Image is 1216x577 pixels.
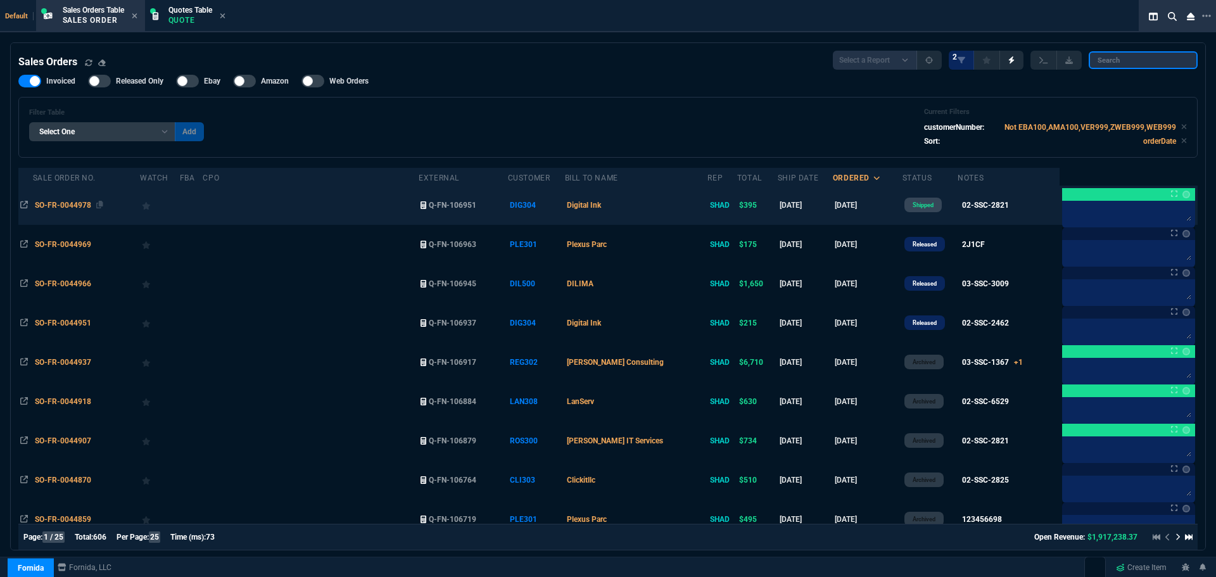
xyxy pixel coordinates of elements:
p: Shipped [913,200,934,210]
div: Total [737,173,762,183]
div: 03-SSC-1367+1 [962,357,1023,368]
div: 02-SSC-2462 [962,317,1009,329]
span: Q-FN-106764 [429,476,476,485]
div: Add to Watchlist [142,236,178,253]
td: [DATE] [778,460,833,500]
nx-icon: Close Tab [220,11,225,22]
td: $175 [737,225,778,264]
div: Notes [958,173,984,183]
a: msbcCompanyName [54,562,115,573]
td: REG302 [508,343,565,382]
td: SHAD [707,186,737,225]
nx-icon: Open In Opposite Panel [20,436,28,445]
span: 606 [93,533,106,542]
span: Sales Orders Table [63,6,124,15]
td: LAN308 [508,382,565,421]
p: customerNumber: [924,122,984,133]
div: Add to Watchlist [142,432,178,450]
td: $395 [737,186,778,225]
div: Ship Date [778,173,818,183]
td: [DATE] [778,264,833,303]
span: Total: [75,533,93,542]
div: FBA [180,173,195,183]
td: [DATE] [833,225,902,264]
td: SHAD [707,460,737,500]
div: Add to Watchlist [142,353,178,371]
p: Archived [913,436,935,446]
span: Q-FN-106879 [429,436,476,445]
span: SO-FR-0044859 [35,515,91,524]
span: SO-FR-0044966 [35,279,91,288]
span: Q-FN-106963 [429,240,476,249]
nx-icon: Open In Opposite Panel [20,240,28,249]
span: SO-FR-0044907 [35,436,91,445]
td: [DATE] [778,303,833,343]
span: Released Only [116,76,163,86]
td: $630 [737,382,778,421]
td: [DATE] [778,382,833,421]
nx-icon: Open In Opposite Panel [20,476,28,485]
span: Q-FN-106917 [429,358,476,367]
span: Q-FN-106945 [429,279,476,288]
p: Released [913,318,937,328]
span: $1,917,238.37 [1087,533,1137,542]
td: [DATE] [778,421,833,460]
p: Archived [913,514,935,524]
td: $215 [737,303,778,343]
td: [DATE] [833,382,902,421]
div: Add to Watchlist [142,510,178,528]
nx-icon: Split Panels [1144,9,1163,24]
div: 2J1CF [962,239,985,250]
td: SHAD [707,303,737,343]
td: SHAD [707,421,737,460]
td: DIG304 [508,186,565,225]
a: Create Item [1111,558,1172,577]
div: CPO [203,173,219,183]
nx-icon: Close Workbench [1182,9,1200,24]
input: Search [1089,51,1198,69]
span: Invoiced [46,76,75,86]
td: [DATE] [833,343,902,382]
td: $510 [737,460,778,500]
div: Add to Watchlist [142,393,178,410]
td: [DATE] [833,186,902,225]
span: Q-FN-106884 [429,397,476,406]
p: Archived [913,357,935,367]
span: DILIMA [567,279,593,288]
td: SHAD [707,343,737,382]
td: [DATE] [833,303,902,343]
div: Add to Watchlist [142,471,178,489]
nx-icon: Search [1163,9,1182,24]
span: [PERSON_NAME] Consulting [567,358,664,367]
h4: Sales Orders [18,54,77,70]
span: Plexus Parc [567,240,607,249]
div: Customer [508,173,550,183]
div: Status [902,173,932,183]
div: ordered [833,173,870,183]
code: Not EBA100,AMA100,VER999,ZWEB999,WEB999 [1004,123,1176,132]
td: $6,710 [737,343,778,382]
span: 2 [953,52,957,62]
span: SO-FR-0044951 [35,319,91,327]
span: SO-FR-0044978 [35,201,91,210]
span: Plexus Parc [567,515,607,524]
span: Amazon [261,76,289,86]
div: Add to Watchlist [142,196,178,214]
td: $734 [737,421,778,460]
div: Add to Watchlist [142,275,178,293]
td: $495 [737,500,778,539]
div: Rep [707,173,723,183]
span: Open Revenue: [1034,533,1085,542]
span: 25 [149,531,160,543]
span: 1 / 25 [42,531,65,543]
td: [DATE] [778,500,833,539]
p: Archived [913,396,935,407]
td: PLE301 [508,225,565,264]
td: DIL500 [508,264,565,303]
nx-icon: Open In Opposite Panel [20,319,28,327]
code: orderDate [1143,137,1176,146]
span: +1 [1014,358,1023,367]
span: Per Page: [117,533,149,542]
td: ROS300 [508,421,565,460]
span: Page: [23,533,42,542]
